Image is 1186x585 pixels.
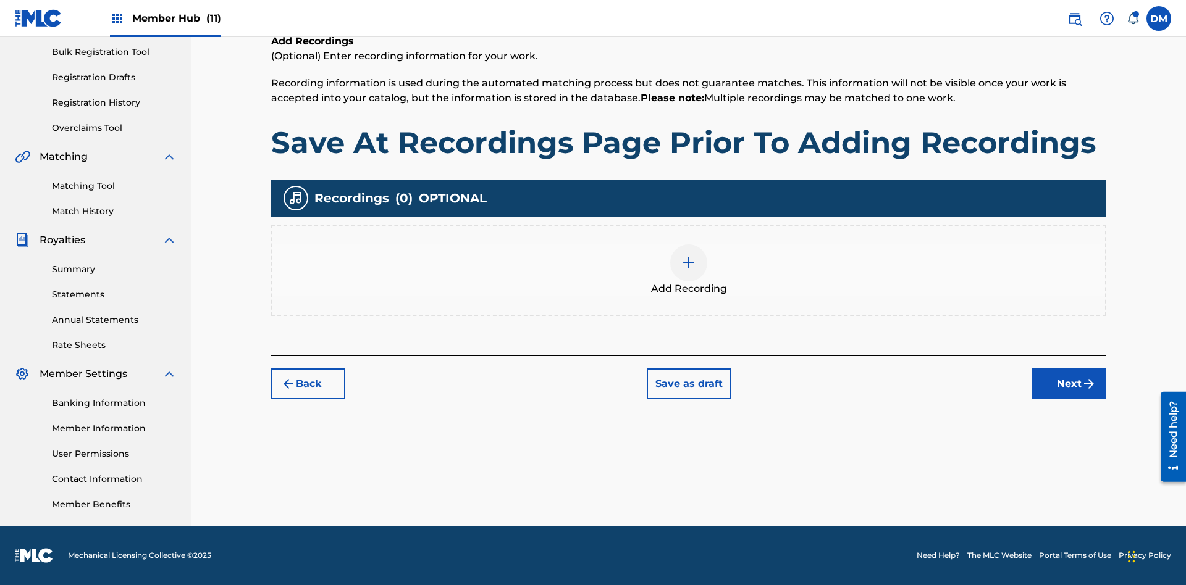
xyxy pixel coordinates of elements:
[40,233,85,247] span: Royalties
[52,263,177,276] a: Summary
[1062,6,1087,31] a: Public Search
[52,180,177,193] a: Matching Tool
[651,281,727,296] span: Add Recording
[271,77,1066,104] span: Recording information is used during the automated matching process but does not guarantee matche...
[15,149,30,164] img: Matching
[1067,11,1082,26] img: search
[281,376,296,391] img: 7ee5dd4eb1f8a8e3ef2f.svg
[271,124,1106,161] h1: Save At Recordings Page Prior To Adding Recordings
[132,11,221,25] span: Member Hub
[52,422,177,435] a: Member Information
[967,550,1032,561] a: The MLC Website
[1146,6,1171,31] div: User Menu
[641,92,704,104] strong: Please note:
[15,367,30,381] img: Member Settings
[162,233,177,247] img: expand
[1082,376,1096,391] img: f7272a7cc735f4ea7f67.svg
[52,71,177,84] a: Registration Drafts
[1124,526,1186,585] iframe: Chat Widget
[15,548,53,563] img: logo
[52,96,177,109] a: Registration History
[15,233,30,247] img: Royalties
[162,367,177,381] img: expand
[40,367,127,381] span: Member Settings
[647,368,731,399] button: Save as draft
[1151,387,1186,488] iframe: Resource Center
[52,205,177,218] a: Match History
[68,550,211,561] span: Mechanical Licensing Collective © 2025
[52,397,177,410] a: Banking Information
[917,550,960,561] a: Need Help?
[52,473,177,486] a: Contact Information
[1127,12,1139,25] div: Notifications
[1128,538,1135,575] div: Drag
[419,189,487,207] span: OPTIONAL
[288,191,303,205] img: recording
[162,149,177,164] img: expand
[52,122,177,135] a: Overclaims Tool
[206,12,221,24] span: (11)
[271,50,538,62] span: (Optional) Enter recording information for your work.
[40,149,88,164] span: Matching
[395,189,413,207] span: ( 0 )
[110,11,125,26] img: Top Rightsholders
[314,189,389,207] span: Recordings
[52,46,177,59] a: Bulk Registration Tool
[52,313,177,326] a: Annual Statements
[271,368,345,399] button: Back
[1039,550,1111,561] a: Portal Terms of Use
[52,339,177,352] a: Rate Sheets
[52,447,177,460] a: User Permissions
[681,255,696,270] img: add
[271,34,1106,49] h6: Add Recordings
[1119,550,1171,561] a: Privacy Policy
[1095,6,1119,31] div: Help
[1100,11,1114,26] img: help
[52,498,177,511] a: Member Benefits
[52,288,177,301] a: Statements
[1032,368,1106,399] button: Next
[15,9,62,27] img: MLC Logo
